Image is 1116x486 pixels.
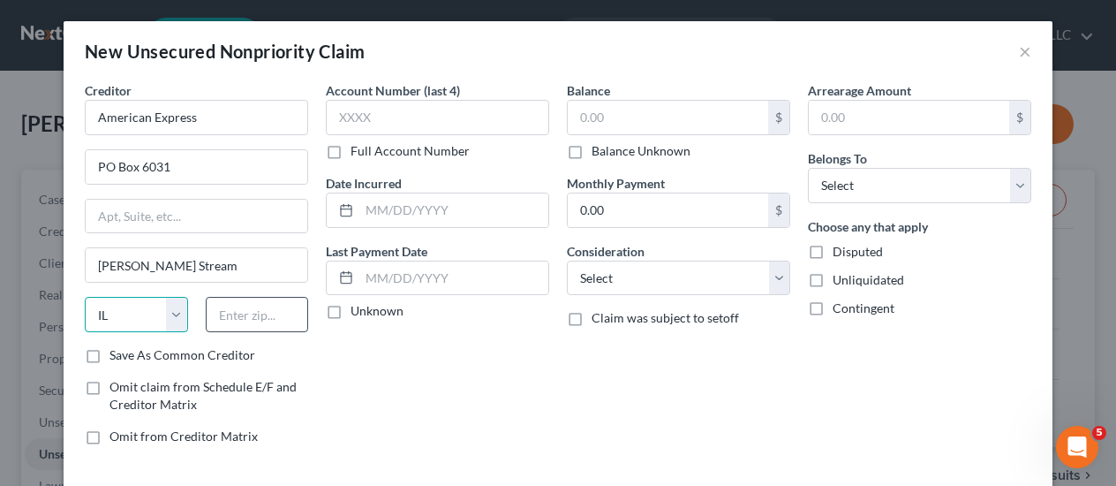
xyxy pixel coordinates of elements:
[1019,41,1031,62] button: ×
[808,217,928,236] label: Choose any that apply
[808,81,911,100] label: Arrearage Amount
[1056,426,1098,468] iframe: Intercom live chat
[206,297,309,332] input: Enter zip...
[833,300,894,315] span: Contingent
[85,100,308,135] input: Search creditor by name...
[768,101,789,134] div: $
[86,248,307,282] input: Enter city...
[109,429,258,444] span: Omit from Creditor Matrix
[326,242,427,261] label: Last Payment Date
[85,83,132,98] span: Creditor
[567,242,645,261] label: Consideration
[326,174,402,193] label: Date Incurred
[86,200,307,233] input: Apt, Suite, etc...
[351,302,403,320] label: Unknown
[1092,426,1106,440] span: 5
[568,101,768,134] input: 0.00
[592,142,690,160] label: Balance Unknown
[1009,101,1030,134] div: $
[359,194,548,227] input: MM/DD/YYYY
[326,100,549,135] input: XXXX
[808,151,867,166] span: Belongs To
[85,39,365,64] div: New Unsecured Nonpriority Claim
[568,194,768,227] input: 0.00
[567,81,610,100] label: Balance
[809,101,1009,134] input: 0.00
[833,244,883,259] span: Disputed
[109,346,255,364] label: Save As Common Creditor
[592,310,739,325] span: Claim was subject to setoff
[768,194,789,227] div: $
[109,379,297,412] span: Omit claim from Schedule E/F and Creditor Matrix
[833,272,904,287] span: Unliquidated
[326,81,460,100] label: Account Number (last 4)
[359,262,548,295] input: MM/DD/YYYY
[351,142,470,160] label: Full Account Number
[567,174,665,193] label: Monthly Payment
[86,150,307,184] input: Enter address...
